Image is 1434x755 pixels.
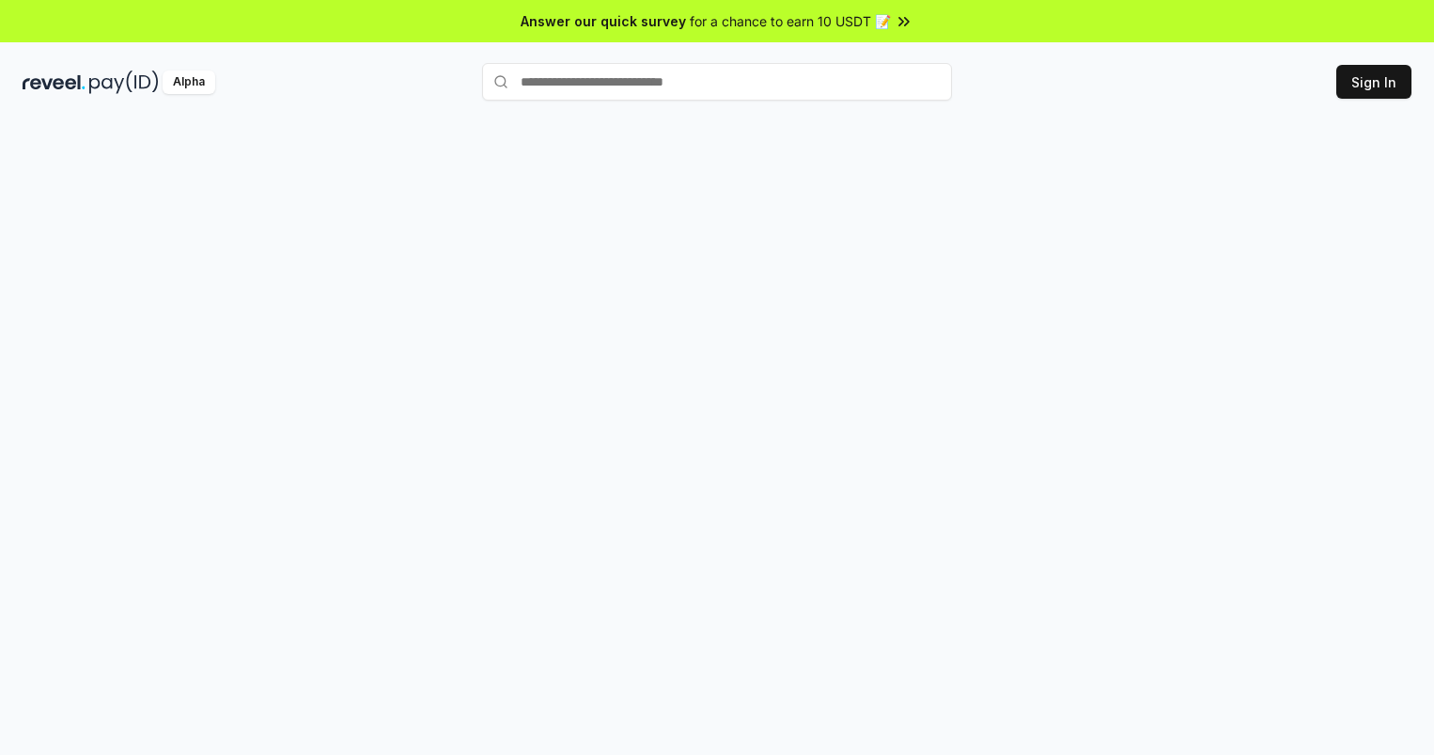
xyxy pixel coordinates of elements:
img: pay_id [89,71,159,94]
img: reveel_dark [23,71,86,94]
button: Sign In [1336,65,1411,99]
span: for a chance to earn 10 USDT 📝 [690,11,891,31]
div: Alpha [163,71,215,94]
span: Answer our quick survey [521,11,686,31]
